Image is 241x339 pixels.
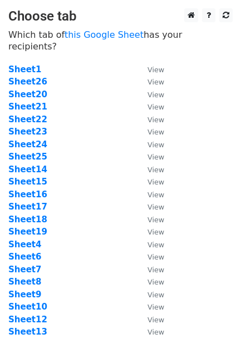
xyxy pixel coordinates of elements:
a: View [136,102,164,112]
a: Sheet19 [8,227,47,237]
a: Sheet26 [8,77,47,87]
a: View [136,77,164,87]
a: Sheet10 [8,302,47,312]
a: Sheet15 [8,177,47,187]
small: View [147,316,164,324]
small: View [147,291,164,299]
a: View [136,139,164,149]
small: View [147,266,164,274]
a: Sheet13 [8,327,47,337]
small: View [147,253,164,261]
h3: Choose tab [8,8,233,24]
a: View [136,215,164,225]
a: Sheet18 [8,215,47,225]
a: View [136,64,164,74]
a: Sheet24 [8,139,47,149]
a: Sheet1 [8,64,41,74]
small: View [147,103,164,111]
a: Sheet9 [8,290,41,300]
a: View [136,89,164,99]
small: View [147,203,164,211]
small: View [147,241,164,249]
a: View [136,277,164,287]
small: View [147,116,164,124]
small: View [147,66,164,74]
small: View [147,216,164,224]
a: Sheet7 [8,265,41,275]
a: View [136,315,164,325]
a: Sheet4 [8,240,41,250]
a: View [136,227,164,237]
small: View [147,166,164,174]
a: Sheet20 [8,89,47,99]
small: View [147,91,164,99]
a: Sheet21 [8,102,47,112]
small: View [147,278,164,286]
a: View [136,290,164,300]
a: View [136,177,164,187]
small: View [147,303,164,311]
a: View [136,240,164,250]
a: Sheet6 [8,252,41,262]
a: View [136,252,164,262]
small: View [147,228,164,236]
a: View [136,327,164,337]
small: View [147,178,164,186]
a: View [136,190,164,200]
a: Sheet8 [8,277,41,287]
a: View [136,152,164,162]
a: Sheet22 [8,114,47,124]
small: View [147,191,164,199]
small: View [147,78,164,86]
a: Sheet12 [8,315,47,325]
a: View [136,164,164,175]
small: View [147,153,164,161]
a: Sheet25 [8,152,47,162]
a: Sheet23 [8,127,47,137]
a: View [136,202,164,212]
a: View [136,127,164,137]
a: Sheet17 [8,202,47,212]
small: View [147,141,164,149]
p: Which tab of has your recipients? [8,29,233,52]
a: View [136,265,164,275]
a: Sheet16 [8,190,47,200]
small: View [147,328,164,336]
a: View [136,302,164,312]
small: View [147,128,164,136]
a: this Google Sheet [65,29,144,40]
a: Sheet14 [8,164,47,175]
a: View [136,114,164,124]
